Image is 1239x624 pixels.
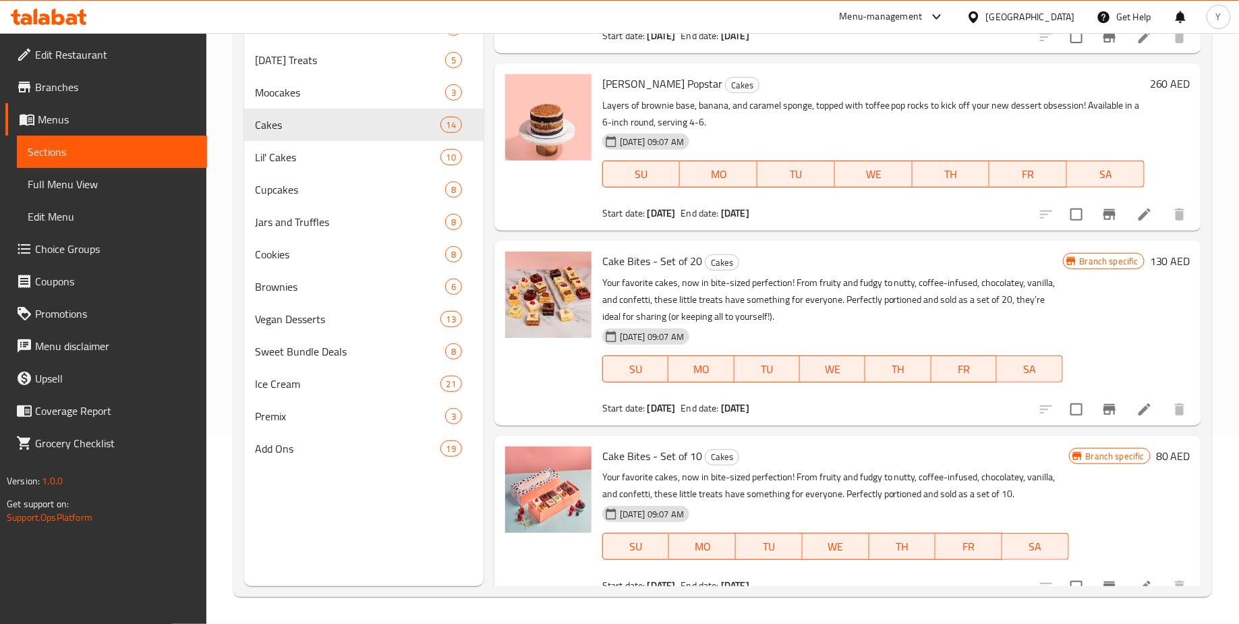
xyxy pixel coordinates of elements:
[244,335,484,368] div: Sweet Bundle Deals8
[1072,165,1139,184] span: SA
[441,313,461,326] span: 13
[602,161,681,188] button: SU
[446,281,461,293] span: 6
[244,109,484,141] div: Cakes14
[608,537,664,557] span: SU
[446,248,461,261] span: 8
[614,136,689,148] span: [DATE] 09:07 AM
[614,508,689,521] span: [DATE] 09:07 AM
[1150,74,1190,93] h6: 260 AED
[28,176,196,192] span: Full Menu View
[440,376,462,392] div: items
[28,144,196,160] span: Sections
[440,149,462,165] div: items
[937,360,991,379] span: FR
[602,27,645,45] span: Start date:
[445,343,462,360] div: items
[255,408,445,424] span: Premix
[875,537,931,557] span: TH
[647,204,676,222] b: [DATE]
[244,238,484,271] div: Cookies8
[5,71,207,103] a: Branches
[244,368,484,400] div: Ice Cream21
[255,149,440,165] span: Lil' Cakes
[5,103,207,136] a: Menus
[840,9,923,25] div: Menu-management
[1163,393,1196,426] button: delete
[42,472,63,490] span: 1.0.0
[763,165,830,184] span: TU
[602,275,1063,325] p: Your favorite cakes, now in bite-sized perfection! From fruity and fudgy to nutty, coffee-infused...
[244,400,484,432] div: Premix3
[244,44,484,76] div: [DATE] Treats5
[244,206,484,238] div: Jars and Truffles8
[5,233,207,265] a: Choice Groups
[255,214,445,230] span: Jars and Truffles
[244,271,484,303] div: Brownies6
[5,265,207,297] a: Coupons
[35,79,196,95] span: Branches
[5,38,207,71] a: Edit Restaurant
[721,204,749,222] b: [DATE]
[35,241,196,257] span: Choice Groups
[865,356,931,382] button: TH
[441,443,461,455] span: 19
[800,356,865,382] button: WE
[441,151,461,164] span: 10
[674,360,728,379] span: MO
[7,509,92,526] a: Support.OpsPlatform
[7,472,40,490] span: Version:
[255,376,440,392] span: Ice Cream
[1163,21,1196,53] button: delete
[602,204,645,222] span: Start date:
[1093,393,1126,426] button: Branch-specific-item
[602,74,722,94] span: [PERSON_NAME] Popstar
[602,469,1069,503] p: Your favorite cakes, now in bite-sized perfection! From fruity and fudgy to nutty, coffee-infused...
[602,577,645,594] span: Start date:
[440,441,462,457] div: items
[446,216,461,229] span: 8
[1136,401,1153,418] a: Edit menu item
[835,161,913,188] button: WE
[446,54,461,67] span: 5
[734,356,800,382] button: TU
[5,362,207,395] a: Upsell
[1062,23,1091,51] span: Select to update
[35,370,196,387] span: Upsell
[1093,21,1126,53] button: Branch-specific-item
[255,311,440,327] span: Vegan Desserts
[446,183,461,196] span: 8
[674,537,730,557] span: MO
[7,495,69,513] span: Get support on:
[255,181,445,198] span: Cupcakes
[602,356,668,382] button: SU
[989,161,1067,188] button: FR
[1002,360,1057,379] span: SA
[244,76,484,109] div: Moocakes3
[705,254,739,271] div: Cakes
[255,279,445,295] div: Brownies
[446,86,461,99] span: 3
[505,252,592,338] img: Cake Bites - Set of 20
[505,447,592,533] img: Cake Bites - Set of 10
[721,399,749,417] b: [DATE]
[255,343,445,360] div: Sweet Bundle Deals
[705,449,739,465] div: Cakes
[38,111,196,127] span: Menus
[445,246,462,262] div: items
[741,537,797,557] span: TU
[647,399,676,417] b: [DATE]
[445,279,462,295] div: items
[446,345,461,358] span: 8
[808,537,864,557] span: WE
[614,331,689,343] span: [DATE] 09:07 AM
[5,395,207,427] a: Coverage Report
[1008,537,1064,557] span: SA
[669,533,736,560] button: MO
[5,297,207,330] a: Promotions
[681,204,719,222] span: End date:
[721,27,749,45] b: [DATE]
[255,52,445,68] span: [DATE] Treats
